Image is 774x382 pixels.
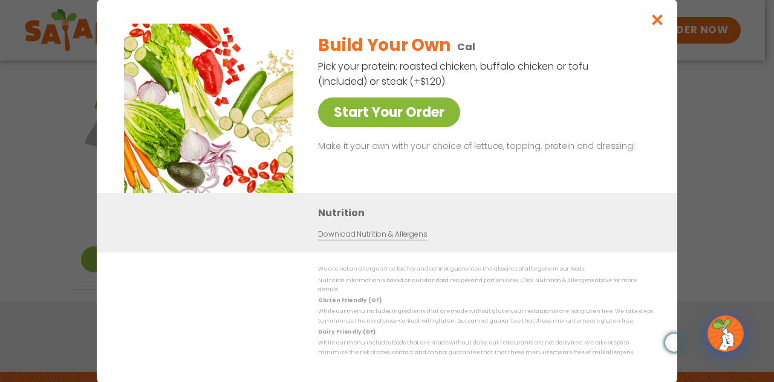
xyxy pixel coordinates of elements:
strong: Gluten Friendly (GF) [318,297,381,304]
p: Nutrition information is based on our standard recipes and portion sizes. Click Nutrition & Aller... [318,275,653,294]
p: We are not an allergen free facility and cannot guarantee the absence of allergens in our foods. [318,265,653,274]
a: Start Your Order [318,97,460,127]
p: Cal [457,39,475,54]
p: Make it your own with your choice of lettuce, topping, protein and dressing! [318,139,648,154]
img: Featured product photo for Build Your Own [124,24,293,193]
strong: Dairy Friendly (DF) [318,328,375,335]
img: wpChatIcon [709,317,743,351]
p: While our menu includes foods that are made without dairy, our restaurants are not dairy free. We... [318,338,653,357]
h2: Build Your Own [318,33,450,58]
h3: Nutrition [318,205,659,220]
p: While our menu includes ingredients that are made without gluten, our restaurants are not gluten ... [318,307,653,326]
p: Pick your protein: roasted chicken, buffalo chicken or tofu (included) or steak (+$1.20) [318,59,590,89]
a: Download Nutrition & Allergens [318,229,427,240]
